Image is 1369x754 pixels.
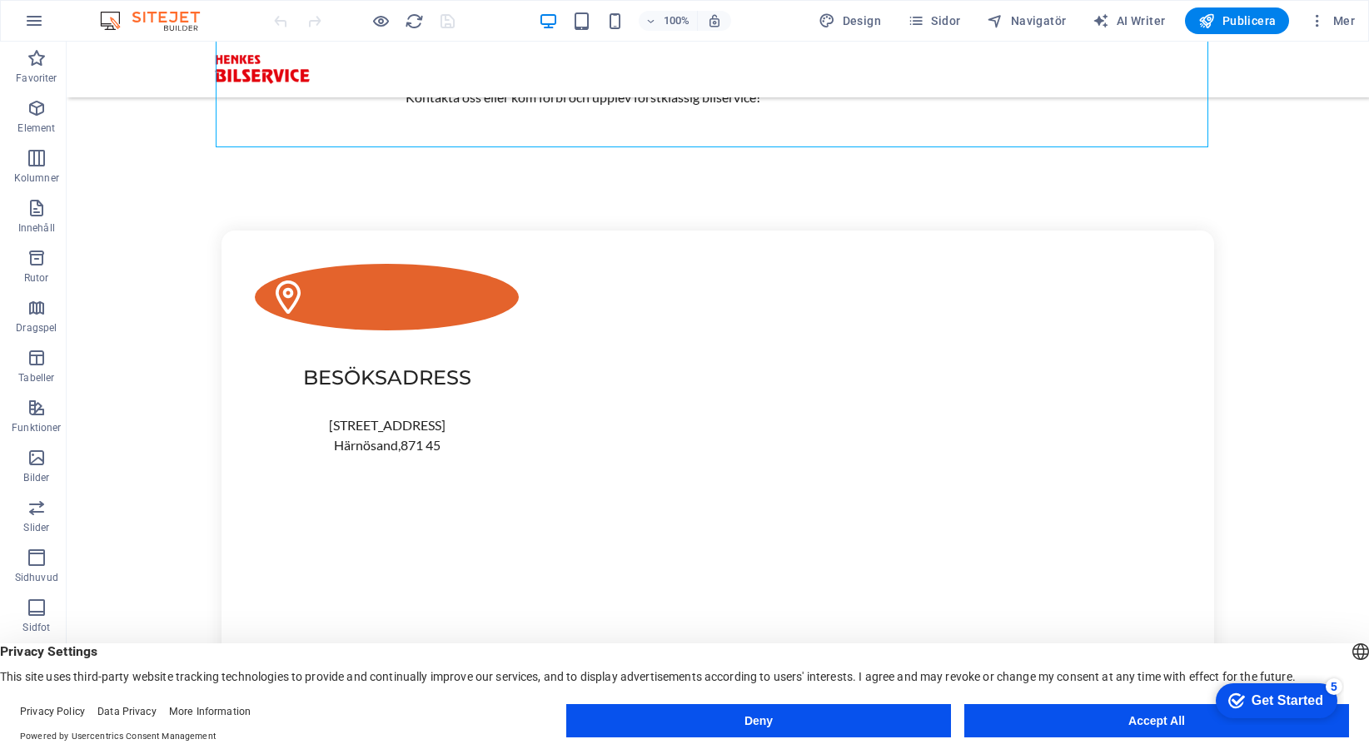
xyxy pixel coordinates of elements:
button: AI Writer [1086,7,1172,34]
p: Funktioner [12,421,61,434]
p: Sidhuvud [15,571,58,584]
button: reload [404,11,424,31]
p: Sidfot [22,621,50,634]
div: Get Started 5 items remaining, 0% complete [13,8,135,43]
button: Sidor [901,7,967,34]
h6: 100% [664,11,690,31]
div: Get Started [49,18,121,33]
div: Design (Ctrl+Alt+Y) [812,7,888,34]
span: Mer [1309,12,1355,29]
span: [STREET_ADDRESS] [262,375,379,391]
span: 871 45 [334,395,374,411]
span: Sidor [908,12,960,29]
span: Navigatör [987,12,1066,29]
p: Dragspel [16,321,57,335]
img: Editor Logo [96,11,221,31]
div: 5 [123,3,140,20]
button: Navigatör [980,7,1073,34]
span: AI Writer [1093,12,1165,29]
i: Uppdatera sida [405,12,424,31]
p: Tabeller [18,371,54,384]
p: Slider [23,521,49,534]
p: Element [17,122,55,135]
p: , [188,394,452,414]
p: Bilder [23,471,49,484]
span: Design [819,12,881,29]
span: Publicera [1198,12,1276,29]
p: Favoriter [16,72,57,85]
button: Mer [1302,7,1362,34]
button: Klicka här för att lämna förhandsvisningsläge och fortsätta redigera [371,11,391,31]
button: Publicera [1185,7,1289,34]
button: 100% [639,11,698,31]
i: Justera zoomnivån automatiskt vid storleksändring för att passa vald enhet. [707,13,722,28]
p: Kolumner [14,171,59,185]
button: Design [812,7,888,34]
p: Rutor [24,271,49,285]
span: Härnösand [267,395,331,411]
p: Innehåll [18,221,55,235]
